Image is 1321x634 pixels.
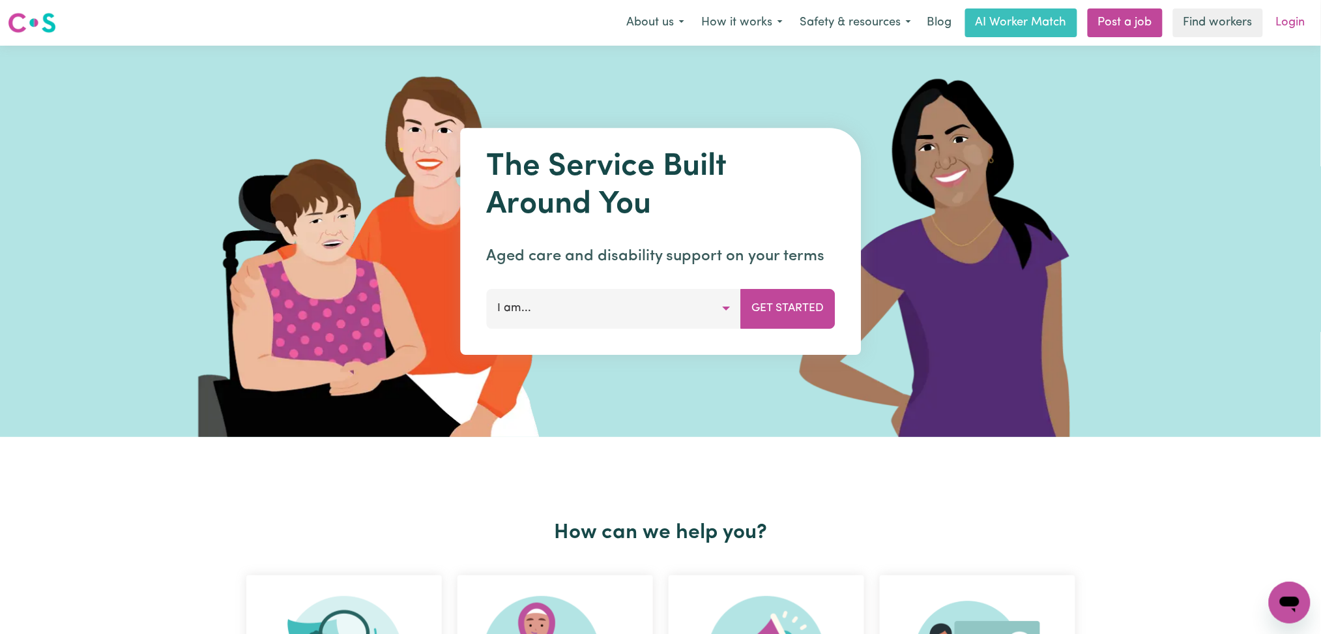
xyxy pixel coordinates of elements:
a: Post a job [1088,8,1163,37]
a: Blog [920,8,960,37]
button: I am... [486,289,741,328]
button: How it works [693,9,791,37]
h1: The Service Built Around You [486,149,835,224]
p: Aged care and disability support on your terms [486,245,835,268]
a: Find workers [1173,8,1263,37]
iframe: Button to launch messaging window [1269,582,1311,624]
button: Get Started [740,289,835,328]
a: Login [1268,8,1313,37]
h2: How can we help you? [239,521,1083,545]
a: Careseekers logo [8,8,56,38]
button: About us [618,9,693,37]
a: AI Worker Match [965,8,1077,37]
img: Careseekers logo [8,11,56,35]
button: Safety & resources [791,9,920,37]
